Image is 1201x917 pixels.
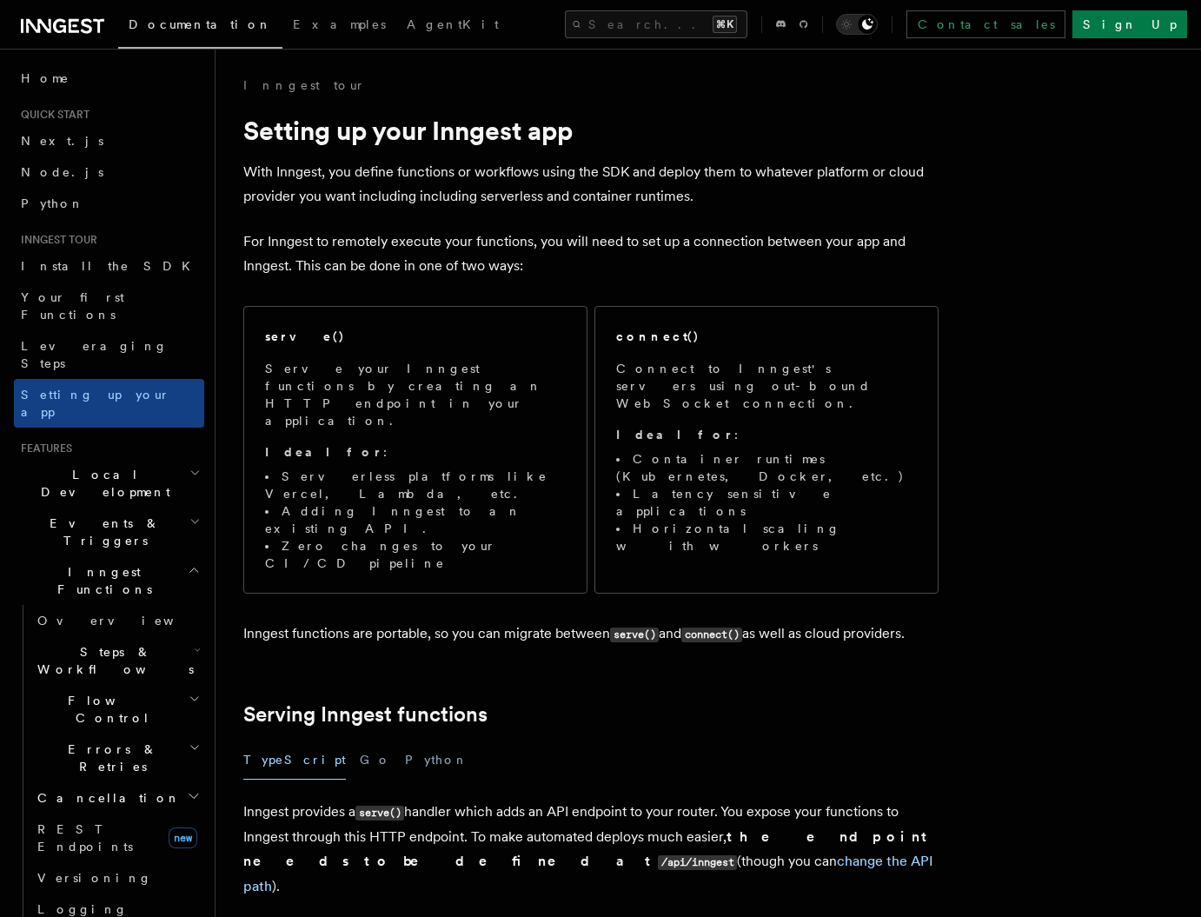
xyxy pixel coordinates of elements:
[616,328,700,345] h2: connect()
[616,520,917,555] li: Horizontal scaling with workers
[21,165,103,179] span: Node.js
[21,290,124,322] span: Your first Functions
[355,806,404,821] code: serve()
[713,16,737,33] kbd: ⌘K
[169,827,197,848] span: new
[594,306,939,594] a: connect()Connect to Inngest's servers using out-bound WebSocket connection.Ideal for:Container ru...
[396,5,509,47] a: AgentKit
[14,188,204,219] a: Python
[243,160,939,209] p: With Inngest, you define functions or workflows using the SDK and deploy them to whatever platfor...
[30,741,189,775] span: Errors & Retries
[37,871,152,885] span: Versioning
[265,445,383,459] strong: Ideal for
[265,360,566,429] p: Serve your Inngest functions by creating an HTTP endpoint in your application.
[293,17,386,31] span: Examples
[30,636,204,685] button: Steps & Workflows
[37,822,133,854] span: REST Endpoints
[265,502,566,537] li: Adding Inngest to an existing API.
[37,614,216,628] span: Overview
[243,741,346,780] button: TypeScript
[21,134,103,148] span: Next.js
[14,379,204,428] a: Setting up your app
[243,702,488,727] a: Serving Inngest functions
[14,233,97,247] span: Inngest tour
[616,450,917,485] li: Container runtimes (Kubernetes, Docker, etc.)
[14,63,204,94] a: Home
[610,628,659,642] code: serve()
[30,782,204,814] button: Cancellation
[30,643,194,678] span: Steps & Workflows
[30,814,204,862] a: REST Endpointsnew
[30,605,204,636] a: Overview
[405,741,468,780] button: Python
[14,459,204,508] button: Local Development
[14,282,204,330] a: Your first Functions
[30,692,189,727] span: Flow Control
[243,229,939,278] p: For Inngest to remotely execute your functions, you will need to set up a connection between your...
[14,466,189,501] span: Local Development
[30,862,204,894] a: Versioning
[616,360,917,412] p: Connect to Inngest's servers using out-bound WebSocket connection.
[14,108,90,122] span: Quick start
[21,70,70,87] span: Home
[282,5,396,47] a: Examples
[265,328,345,345] h2: serve()
[1072,10,1187,38] a: Sign Up
[21,388,170,419] span: Setting up your app
[14,556,204,605] button: Inngest Functions
[30,734,204,782] button: Errors & Retries
[243,115,939,146] h1: Setting up your Inngest app
[21,196,84,210] span: Python
[21,259,201,273] span: Install the SDK
[681,628,742,642] code: connect()
[21,339,168,370] span: Leveraging Steps
[565,10,747,38] button: Search...⌘K
[37,902,128,916] span: Logging
[616,485,917,520] li: Latency sensitive applications
[14,508,204,556] button: Events & Triggers
[243,306,587,594] a: serve()Serve your Inngest functions by creating an HTTP endpoint in your application.Ideal for:Se...
[14,156,204,188] a: Node.js
[836,14,878,35] button: Toggle dark mode
[243,621,939,647] p: Inngest functions are portable, so you can migrate between and as well as cloud providers.
[243,800,939,899] p: Inngest provides a handler which adds an API endpoint to your router. You expose your functions t...
[265,468,566,502] li: Serverless platforms like Vercel, Lambda, etc.
[360,741,391,780] button: Go
[14,515,189,549] span: Events & Triggers
[129,17,272,31] span: Documentation
[14,442,72,455] span: Features
[30,789,181,807] span: Cancellation
[14,330,204,379] a: Leveraging Steps
[14,250,204,282] a: Install the SDK
[616,428,734,442] strong: Ideal for
[265,443,566,461] p: :
[407,17,499,31] span: AgentKit
[906,10,1065,38] a: Contact sales
[658,855,737,870] code: /api/inngest
[14,563,188,598] span: Inngest Functions
[30,685,204,734] button: Flow Control
[118,5,282,49] a: Documentation
[616,426,917,443] p: :
[265,537,566,572] li: Zero changes to your CI/CD pipeline
[14,125,204,156] a: Next.js
[243,76,365,94] a: Inngest tour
